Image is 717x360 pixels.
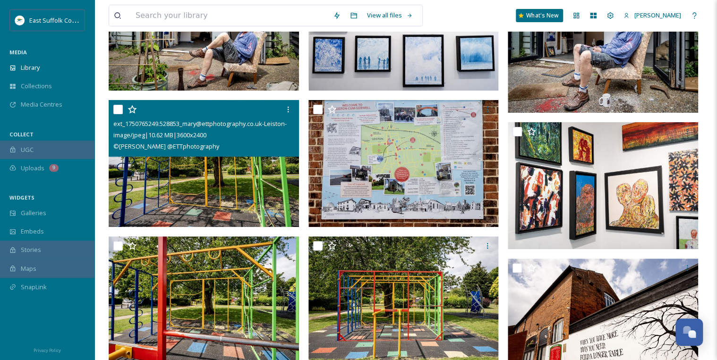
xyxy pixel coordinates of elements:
[9,194,34,201] span: WIDGETS
[9,131,34,138] span: COLLECT
[516,9,563,22] a: What's New
[308,100,499,227] img: ext_1750765239.95277_mary@ettphotography.co.uk-Leiston-Thorpeness-48.jpg
[21,100,62,109] span: Media Centres
[113,131,206,139] span: image/jpeg | 10.62 MB | 3600 x 2400
[21,264,36,273] span: Maps
[619,6,686,25] a: [PERSON_NAME]
[49,164,59,172] div: 9
[21,63,40,72] span: Library
[21,82,52,91] span: Collections
[21,283,47,292] span: SnapLink
[634,11,681,19] span: [PERSON_NAME]
[109,100,299,227] img: ext_1750765249.528853_mary@ettphotography.co.uk-Leiston-Thorpeness-45.jpg
[21,227,44,236] span: Embeds
[21,209,46,218] span: Galleries
[362,6,418,25] a: View all files
[34,344,61,355] a: Privacy Policy
[113,119,340,128] span: ext_1750765249.528853_mary@ettphotography.co.uk-Leiston-Thorpeness-45.jpg
[21,245,41,254] span: Stories
[9,49,27,56] span: MEDIA
[508,122,698,249] img: Leioston_Art_Gallery_mary@ettphotography_2025 (1).jpg
[113,142,219,151] span: © [PERSON_NAME] @ETTphotography
[21,164,44,173] span: Uploads
[29,16,85,25] span: East Suffolk Council
[34,347,61,353] span: Privacy Policy
[131,5,328,26] input: Search your library
[15,16,25,25] img: ESC%20Logo.png
[675,318,703,346] button: Open Chat
[21,145,34,154] span: UGC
